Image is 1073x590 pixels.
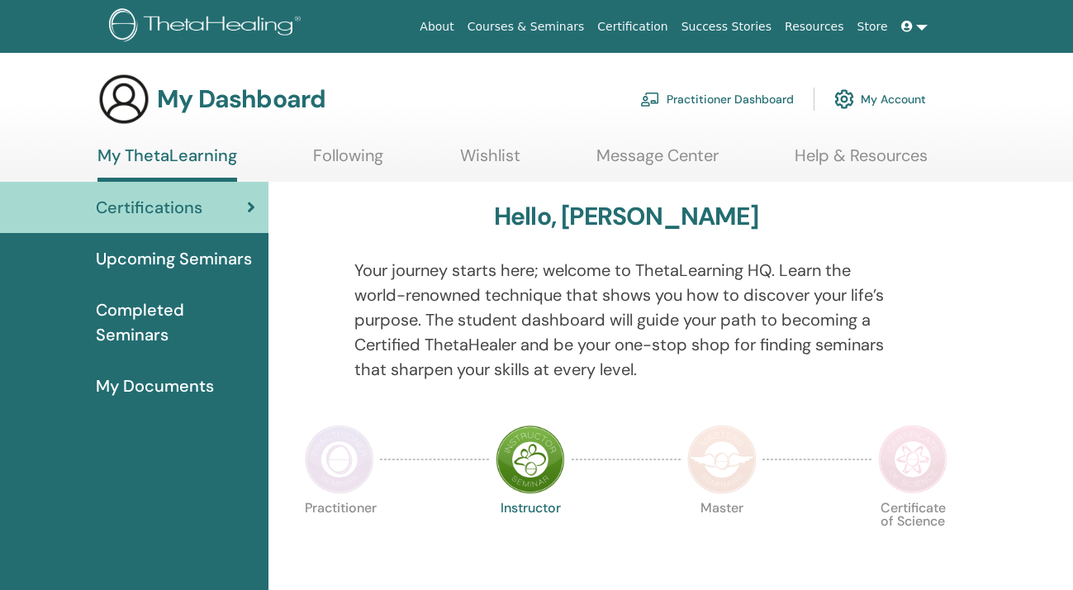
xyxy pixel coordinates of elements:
p: Certificate of Science [878,502,947,571]
img: logo.png [109,8,306,45]
a: Store [851,12,895,42]
a: Resources [778,12,851,42]
p: Instructor [496,502,565,571]
a: Following [313,145,383,178]
p: Master [687,502,757,571]
p: Your journey starts here; welcome to ThetaLearning HQ. Learn the world-renowned technique that sh... [354,258,897,382]
img: Master [687,425,757,494]
a: Certification [591,12,674,42]
a: Courses & Seminars [461,12,591,42]
h3: My Dashboard [157,84,325,114]
a: My ThetaLearning [97,145,237,182]
a: Message Center [596,145,719,178]
span: Completed Seminars [96,297,255,347]
img: chalkboard-teacher.svg [640,92,660,107]
span: My Documents [96,374,214,398]
a: About [413,12,460,42]
span: Upcoming Seminars [96,246,252,271]
p: Practitioner [305,502,374,571]
a: My Account [834,81,926,117]
img: Instructor [496,425,565,494]
span: Certifications [96,195,202,220]
a: Practitioner Dashboard [640,81,794,117]
h3: Hello, [PERSON_NAME] [494,202,758,231]
img: cog.svg [834,85,854,113]
a: Help & Resources [795,145,928,178]
img: generic-user-icon.jpg [97,73,150,126]
a: Wishlist [460,145,520,178]
a: Success Stories [675,12,778,42]
img: Certificate of Science [878,425,947,494]
img: Practitioner [305,425,374,494]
